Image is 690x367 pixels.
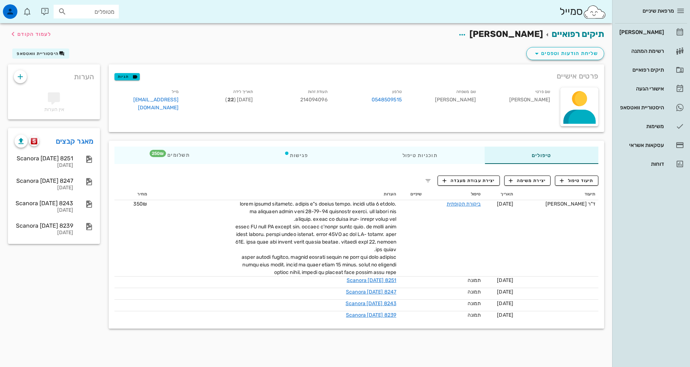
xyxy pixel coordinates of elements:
span: [DATE] [497,289,513,295]
a: 0548509515 [372,96,402,104]
span: היסטוריית וואטסאפ [17,51,59,56]
span: 214094096 [300,97,327,103]
th: תאריך [484,189,516,200]
small: שם פרטי [535,89,550,94]
th: טיפול [425,189,484,200]
small: תעודת זהות [308,89,327,94]
strong: 22 [227,97,234,103]
span: 350₪ [133,201,147,207]
small: מייל [172,89,179,94]
div: הערות [8,64,100,85]
span: תמונה [468,289,481,295]
div: טיפולים [485,147,598,164]
div: [DATE] [14,163,73,169]
div: [PERSON_NAME] [407,86,482,116]
th: הערות [150,189,399,200]
span: לעמוד הקודם [17,31,51,37]
span: [DATE] [497,312,513,318]
span: מרפאת שיניים [643,8,674,14]
div: רשימת המתנה [618,48,664,54]
span: [DATE] [497,277,513,283]
div: Scanora [DATE] 8247 [14,177,73,184]
a: Scanora [DATE] 8251 [347,277,396,283]
span: [DATE] ( ) [225,97,253,103]
a: אישורי הגעה [615,80,687,97]
span: שליחת הודעות וטפסים [532,49,598,58]
div: [PERSON_NAME] [482,86,556,116]
small: תאריך לידה [233,89,253,94]
span: יצירת משימה [509,177,546,184]
span: תמונה [468,300,481,307]
a: ביקורת תקופתית [447,201,481,207]
small: שם משפחה [456,89,476,94]
th: שיניים [399,189,425,200]
span: [DATE] [497,201,513,207]
img: scanora logo [31,138,38,144]
a: רשימת המתנה [615,42,687,60]
a: דוחות [615,155,687,173]
a: Scanora [DATE] 8247 [346,289,396,295]
div: דוחות [618,161,664,167]
a: Scanora [DATE] 8239 [346,312,396,318]
div: פגישות [237,147,355,164]
div: [DATE] [14,230,73,236]
span: פרטים אישיים [557,70,598,82]
span: [PERSON_NAME] [469,29,543,39]
span: [DATE] [497,300,513,307]
a: [PERSON_NAME] [615,24,687,41]
a: משימות [615,118,687,135]
a: מאגר קבצים [56,135,94,147]
span: תמונה [468,277,481,283]
button: תיעוד טיפול [555,176,598,186]
div: ד"ר [PERSON_NAME] [519,200,595,208]
button: תגיות [114,73,140,80]
button: שליחת הודעות וטפסים [526,47,604,60]
button: היסטוריית וואטסאפ [12,48,69,59]
div: היסטוריית וואטסאפ [618,105,664,110]
div: [DATE] [14,207,73,214]
div: אישורי הגעה [618,86,664,92]
span: תג [150,150,166,157]
div: סמייל [560,4,606,20]
a: היסטוריית וואטסאפ [615,99,687,116]
span: lorem ipsumd sitametc. adipis e"s doeius tempo. incidi utla 6 etdolo. ma aliquaen admin veni 28-7... [235,201,396,275]
span: תגיות [118,73,137,80]
button: scanora logo [29,136,39,146]
div: [PERSON_NAME] [618,29,664,35]
div: [DATE] [14,185,73,191]
a: [EMAIL_ADDRESS][DOMAIN_NAME] [133,97,179,111]
div: עסקאות אשראי [618,142,664,148]
a: Scanora [DATE] 8243 [346,300,396,307]
div: תיקים רפואיים [618,67,664,73]
div: משימות [618,123,664,129]
a: תיקים רפואיים [615,61,687,79]
th: מחיר [114,189,150,200]
th: תיעוד [516,189,598,200]
a: תיקים רפואיים [552,29,604,39]
span: יצירת עבודת מעבדה [443,177,495,184]
img: SmileCloud logo [583,5,606,19]
div: Scanora [DATE] 8239 [14,222,73,229]
small: טלפון [392,89,402,94]
button: יצירת עבודת מעבדה [438,176,499,186]
span: תיעוד טיפול [560,177,594,184]
span: אין הערות [44,106,64,113]
div: Scanora [DATE] 8243 [14,200,73,207]
a: עסקאות אשראי [615,136,687,154]
span: תשלומים [162,153,190,158]
span: תג [21,6,26,10]
span: תמונה [468,312,481,318]
div: תוכניות טיפול [355,147,485,164]
button: יצירת משימה [504,176,551,186]
button: לעמוד הקודם [9,28,51,41]
div: Scanora [DATE] 8251 [14,155,73,162]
